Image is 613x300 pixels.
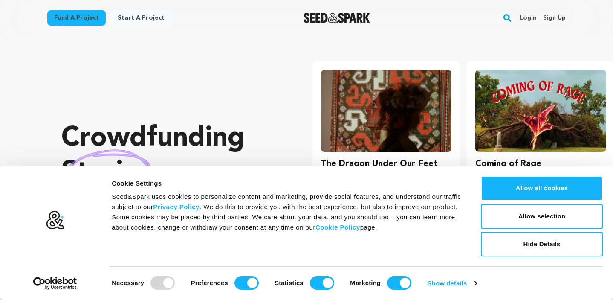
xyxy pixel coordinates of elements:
[191,279,228,286] strong: Preferences
[112,178,462,189] div: Cookie Settings
[481,204,603,229] button: Allow selection
[275,279,304,286] strong: Statistics
[18,277,93,290] a: Usercentrics Cookiebot - opens in a new window
[315,224,360,231] a: Cookie Policy
[428,277,477,290] a: Show details
[475,157,541,171] h3: Coming of Rage
[46,210,65,230] img: logo
[61,122,278,224] p: Crowdfunding that .
[112,279,144,286] strong: Necessary
[475,70,606,152] img: Coming of Rage image
[321,157,438,171] h3: The Dragon Under Our Feet
[112,192,462,233] div: Seed&Spark uses cookies to personalize content and marketing, provide social features, and unders...
[543,11,566,25] a: Sign up
[47,10,106,26] a: Fund a project
[304,13,370,23] a: Seed&Spark Homepage
[153,203,200,210] a: Privacy Policy
[481,232,603,256] button: Hide Details
[111,10,171,26] a: Start a project
[321,70,452,152] img: The Dragon Under Our Feet image
[61,149,151,196] img: hand sketched image
[304,13,370,23] img: Seed&Spark Logo Dark Mode
[481,176,603,201] button: Allow all cookies
[111,273,112,273] legend: Consent Selection
[520,11,536,25] a: Login
[350,279,381,286] strong: Marketing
